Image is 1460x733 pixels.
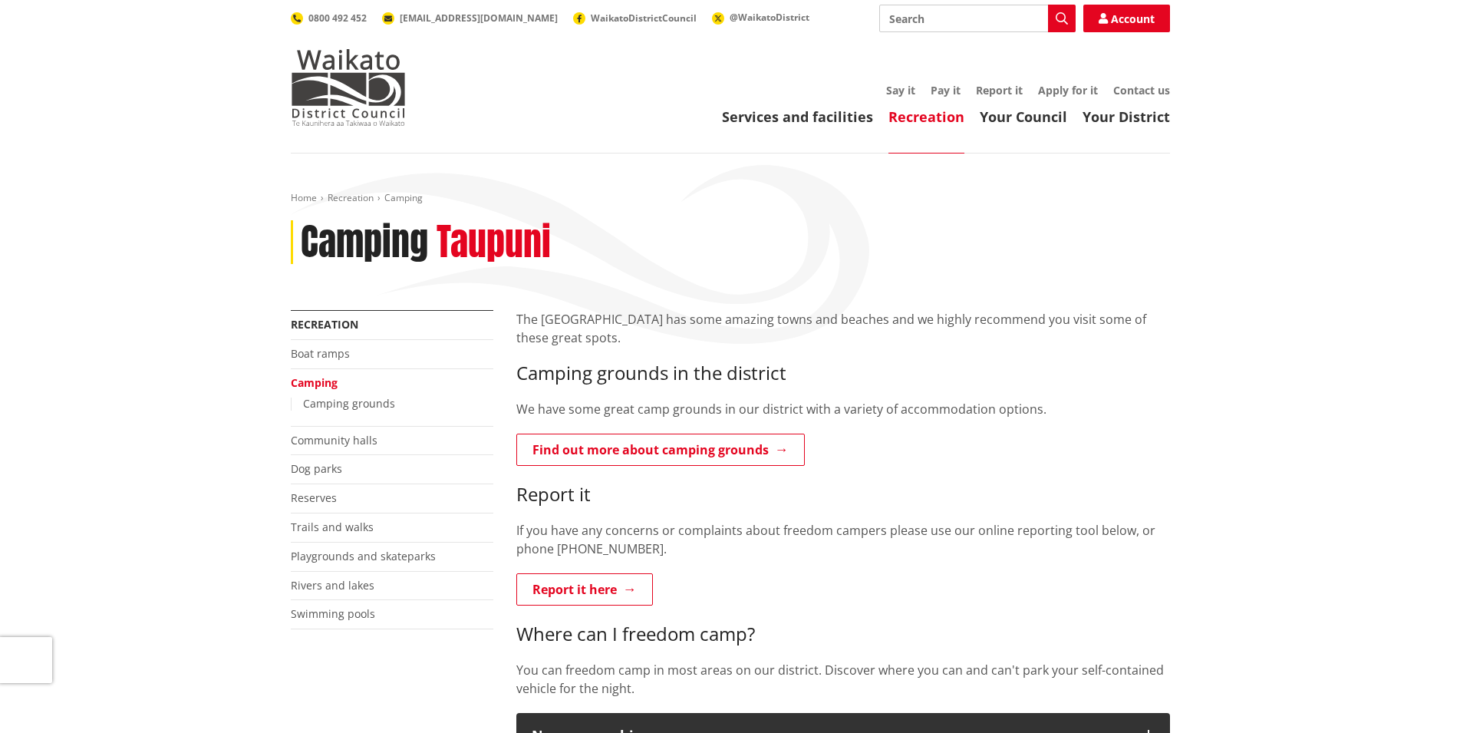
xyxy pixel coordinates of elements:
[516,400,1170,418] p: We have some great camp grounds in our district with a variety of accommodation options.
[291,606,375,621] a: Swimming pools
[303,396,395,411] a: Camping grounds
[291,433,377,447] a: Community halls
[888,107,964,126] a: Recreation
[573,12,697,25] a: WaikatoDistrictCouncil
[301,220,428,265] h1: Camping
[730,11,809,24] span: @WaikatoDistrict
[976,83,1023,97] a: Report it
[291,461,342,476] a: Dog parks
[328,191,374,204] a: Recreation
[980,107,1067,126] a: Your Council
[886,83,915,97] a: Say it
[1038,83,1098,97] a: Apply for it
[516,484,1170,506] h3: Report it
[291,578,374,593] a: Rivers and lakes
[712,11,809,24] a: @WaikatoDistrict
[931,83,961,97] a: Pay it
[516,573,653,606] a: Report it here
[400,12,558,25] span: [EMAIL_ADDRESS][DOMAIN_NAME]
[291,49,406,126] img: Waikato District Council - Te Kaunihera aa Takiwaa o Waikato
[291,346,350,361] a: Boat ramps
[308,12,367,25] span: 0800 492 452
[291,490,337,505] a: Reserves
[1113,83,1170,97] a: Contact us
[516,362,1170,385] h3: Camping grounds in the district
[291,375,338,390] a: Camping
[291,12,367,25] a: 0800 492 452
[291,520,374,534] a: Trails and walks
[516,623,1170,646] h3: Where can I freedom camp?
[591,12,697,25] span: WaikatoDistrictCouncil
[516,434,805,466] a: Find out more about camping grounds
[722,107,873,126] a: Services and facilities
[382,12,558,25] a: [EMAIL_ADDRESS][DOMAIN_NAME]
[384,191,423,204] span: Camping
[516,521,1170,558] p: If you have any concerns or complaints about freedom campers please use our online reporting tool...
[437,220,551,265] h2: Taupuni
[516,310,1170,347] p: The [GEOGRAPHIC_DATA] has some amazing towns and beaches and we highly recommend you visit some o...
[291,191,317,204] a: Home
[291,549,436,563] a: Playgrounds and skateparks
[1083,5,1170,32] a: Account
[516,661,1170,698] p: You can freedom camp in most areas on our district. Discover where you can and can't park your se...
[879,5,1076,32] input: Search input
[1083,107,1170,126] a: Your District
[291,192,1170,205] nav: breadcrumb
[291,317,358,332] a: Recreation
